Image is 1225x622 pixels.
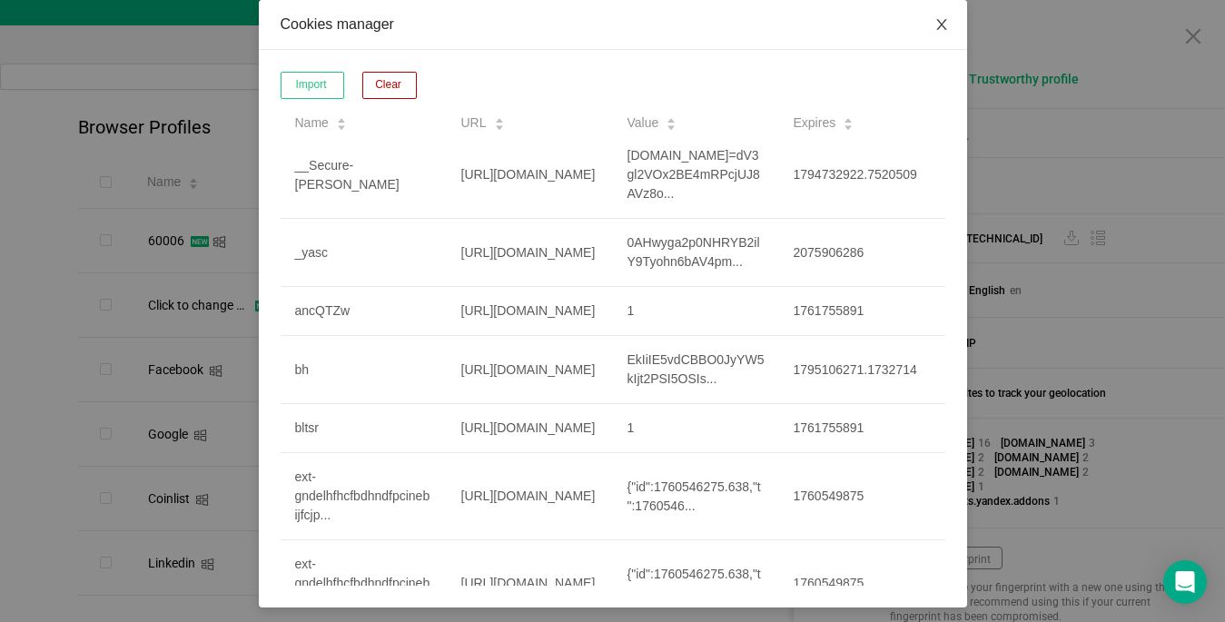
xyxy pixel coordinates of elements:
td: [URL][DOMAIN_NAME] [447,336,613,404]
td: 1760549875 [779,453,945,540]
i: icon: close [934,17,949,32]
i: icon: caret-down [494,123,504,128]
td: 2075906286 [779,219,945,287]
button: Clear [362,72,417,99]
td: 1794732922.7520509 [779,132,945,219]
td: 1 [613,404,779,453]
td: 1761755891 [779,287,945,336]
span: [DOMAIN_NAME]=dV3gl2VOx2BE4mRPcjUJ8AVz8o ... [627,148,760,201]
span: URL [461,114,487,133]
td: [URL][DOMAIN_NAME] [447,404,613,453]
span: Expires [794,114,836,133]
i: icon: caret-up [494,116,504,122]
span: Name [295,114,329,133]
i: icon: caret-down [336,123,346,128]
td: bltsr [281,404,447,453]
span: ext-gndelhfhcfbdhndfpcinebijfcjp ... [295,557,430,609]
td: __Secure-[PERSON_NAME] [281,132,447,219]
span: EkIiIE5vdCBBO0JyYW5kIjt2PSI5OSIs ... [627,352,765,386]
td: [URL][DOMAIN_NAME] [447,219,613,287]
span: {"id":1760546275.638,"t":1760546 ... [627,567,761,600]
i: icon: caret-up [667,116,677,122]
td: bh [281,336,447,404]
td: [URL][DOMAIN_NAME] [447,453,613,540]
div: Sort [843,115,854,128]
span: ext-gndelhfhcfbdhndfpcinebijfcjp ... [295,469,430,522]
div: Cookies manager [281,15,945,35]
i: icon: caret-up [336,116,346,122]
div: Sort [336,115,347,128]
i: icon: caret-down [844,123,854,128]
button: Import [281,72,344,99]
span: {"id":1760546275.638,"t":1760546 ... [627,479,761,513]
div: Sort [666,115,677,128]
div: Sort [494,115,505,128]
td: 1761755891 [779,404,945,453]
span: 0AHwyga2p0NHRYB2ilY9Tyohn6bAV4pm ... [627,235,760,269]
i: icon: caret-up [844,116,854,122]
td: ancQTZw [281,287,447,336]
td: _yasc [281,219,447,287]
div: Open Intercom Messenger [1163,560,1207,604]
td: 1 [613,287,779,336]
td: 1795106271.1732714 [779,336,945,404]
td: [URL][DOMAIN_NAME] [447,287,613,336]
td: [URL][DOMAIN_NAME] [447,132,613,219]
i: icon: caret-down [667,123,677,128]
span: Value [627,114,659,133]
